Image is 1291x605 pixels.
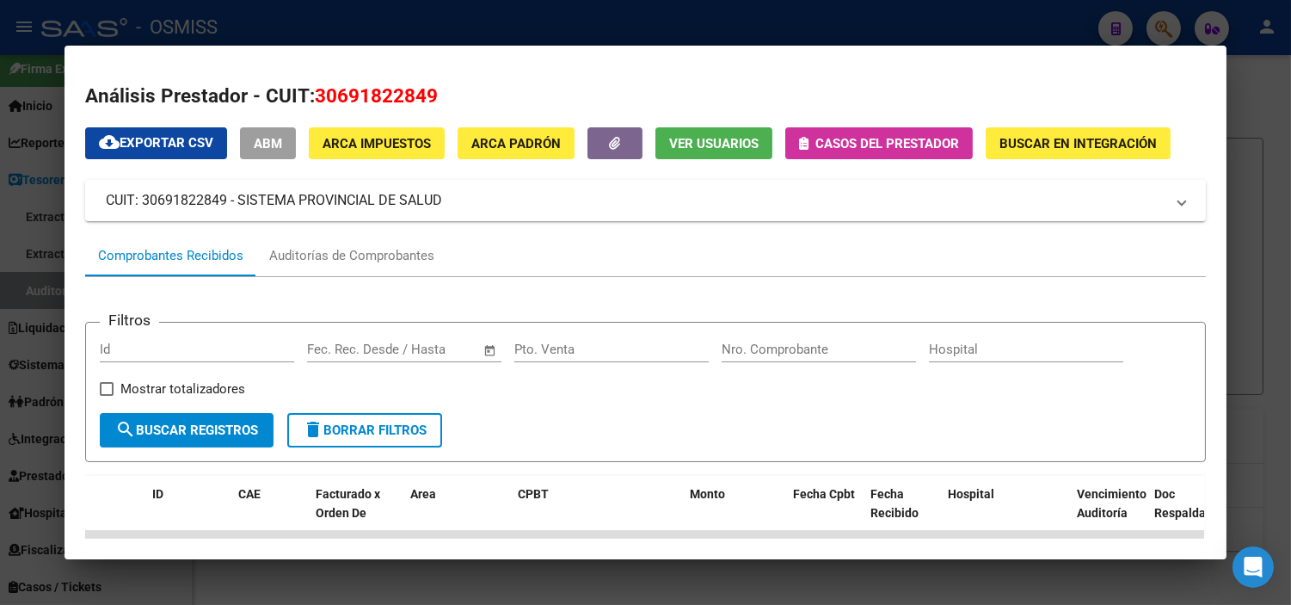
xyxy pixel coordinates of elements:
button: ARCA Padrón [458,127,575,159]
button: Buscar en Integración [986,127,1171,159]
span: Ver Usuarios [669,136,759,151]
span: ARCA Impuestos [323,136,431,151]
mat-icon: cloud_download [99,132,120,152]
datatable-header-cell: Doc Respaldatoria [1147,476,1251,552]
mat-expansion-panel-header: CUIT: 30691822849 - SISTEMA PROVINCIAL DE SALUD [85,180,1206,221]
datatable-header-cell: Hospital [941,476,1070,552]
datatable-header-cell: Monto [683,476,786,552]
span: Casos del prestador [815,136,959,151]
datatable-header-cell: Facturado x Orden De [309,476,403,552]
span: Fecha Recibido [870,487,919,521]
span: CAE [238,487,261,501]
span: ARCA Padrón [471,136,561,151]
span: ABM [254,136,282,151]
mat-panel-title: CUIT: 30691822849 - SISTEMA PROVINCIAL DE SALUD [106,190,1165,211]
span: Borrar Filtros [303,423,427,438]
datatable-header-cell: CPBT [511,476,683,552]
datatable-header-cell: Vencimiento Auditoría [1070,476,1147,552]
span: CPBT [518,487,549,501]
button: Ver Usuarios [655,127,772,159]
span: Buscar en Integración [999,136,1157,151]
button: Exportar CSV [85,127,227,159]
div: Open Intercom Messenger [1233,546,1274,588]
div: Auditorías de Comprobantes [269,246,434,266]
datatable-header-cell: Area [403,476,511,552]
div: Comprobantes Recibidos [98,246,243,266]
span: 30691822849 [315,84,438,107]
span: Hospital [948,487,994,501]
button: ARCA Impuestos [309,127,445,159]
span: Doc Respaldatoria [1154,487,1232,521]
mat-icon: search [115,419,136,440]
h3: Filtros [100,309,159,331]
h2: Análisis Prestador - CUIT: [85,82,1206,111]
span: Vencimiento Auditoría [1077,487,1147,521]
button: Buscar Registros [100,413,274,448]
datatable-header-cell: Fecha Cpbt [786,476,864,552]
datatable-header-cell: CAE [231,476,309,552]
span: Exportar CSV [99,135,213,151]
button: Borrar Filtros [287,413,442,448]
mat-icon: delete [303,419,323,440]
button: Casos del prestador [785,127,973,159]
input: Fecha fin [392,342,476,357]
span: Mostrar totalizadores [120,379,245,399]
span: Buscar Registros [115,423,258,438]
span: Monto [690,487,725,501]
input: Fecha inicio [307,342,377,357]
span: Fecha Cpbt [793,487,855,501]
button: ABM [240,127,296,159]
span: Area [410,487,436,501]
datatable-header-cell: Fecha Recibido [864,476,941,552]
button: Open calendar [481,341,501,361]
span: ID [152,487,163,501]
span: Facturado x Orden De [316,487,380,521]
datatable-header-cell: ID [145,476,231,552]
